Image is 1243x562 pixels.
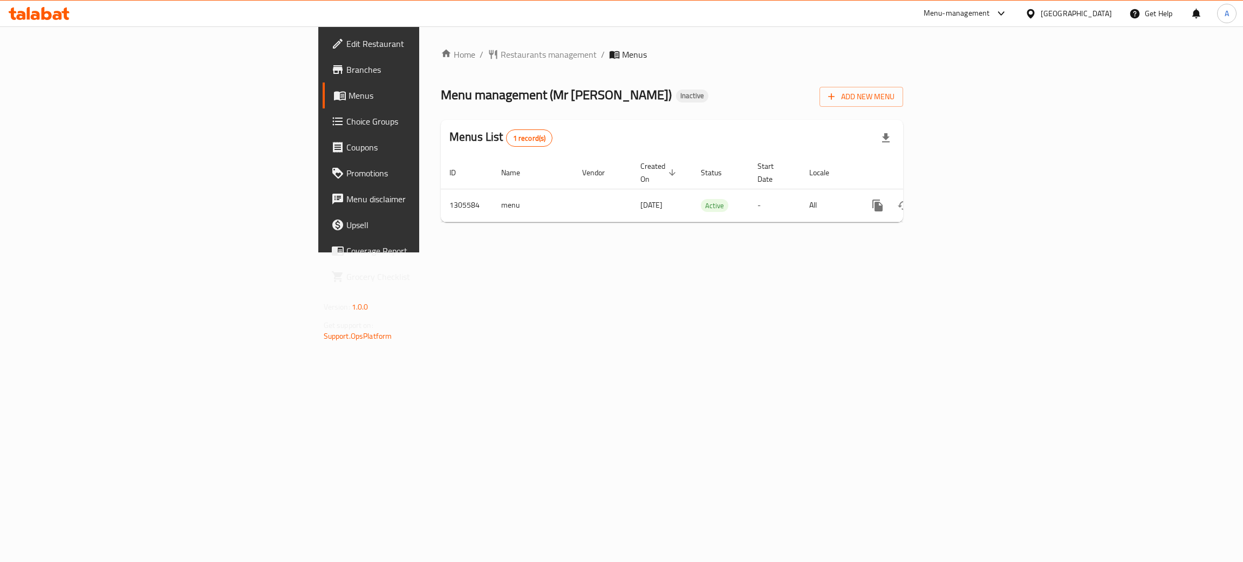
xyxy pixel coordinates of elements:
[640,198,663,212] span: [DATE]
[323,134,526,160] a: Coupons
[701,200,728,212] span: Active
[640,160,679,186] span: Created On
[346,115,517,128] span: Choice Groups
[501,166,534,179] span: Name
[346,63,517,76] span: Branches
[441,83,672,107] span: Menu management ( Mr [PERSON_NAME] )
[441,48,903,61] nav: breadcrumb
[323,186,526,212] a: Menu disclaimer
[865,193,891,218] button: more
[346,37,517,50] span: Edit Restaurant
[352,300,368,314] span: 1.0.0
[1041,8,1112,19] div: [GEOGRAPHIC_DATA]
[701,166,736,179] span: Status
[323,57,526,83] a: Branches
[346,218,517,231] span: Upsell
[701,199,728,212] div: Active
[324,300,350,314] span: Version:
[346,270,517,283] span: Grocery Checklist
[449,166,470,179] span: ID
[323,212,526,238] a: Upsell
[488,48,597,61] a: Restaurants management
[323,83,526,108] a: Menus
[346,141,517,154] span: Coupons
[891,193,917,218] button: Change Status
[856,156,977,189] th: Actions
[819,87,903,107] button: Add New Menu
[749,189,801,222] td: -
[507,133,552,143] span: 1 record(s)
[346,167,517,180] span: Promotions
[506,129,553,147] div: Total records count
[324,329,392,343] a: Support.OpsPlatform
[324,318,373,332] span: Get support on:
[801,189,856,222] td: All
[323,264,526,290] a: Grocery Checklist
[323,108,526,134] a: Choice Groups
[323,31,526,57] a: Edit Restaurant
[924,7,990,20] div: Menu-management
[757,160,788,186] span: Start Date
[601,48,605,61] li: /
[349,89,517,102] span: Menus
[323,238,526,264] a: Coverage Report
[346,193,517,205] span: Menu disclaimer
[501,48,597,61] span: Restaurants management
[873,125,899,151] div: Export file
[1225,8,1229,19] span: A
[493,189,573,222] td: menu
[582,166,619,179] span: Vendor
[323,160,526,186] a: Promotions
[441,156,977,222] table: enhanced table
[828,90,894,104] span: Add New Menu
[449,129,552,147] h2: Menus List
[809,166,843,179] span: Locale
[622,48,647,61] span: Menus
[676,90,708,102] div: Inactive
[346,244,517,257] span: Coverage Report
[676,91,708,100] span: Inactive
